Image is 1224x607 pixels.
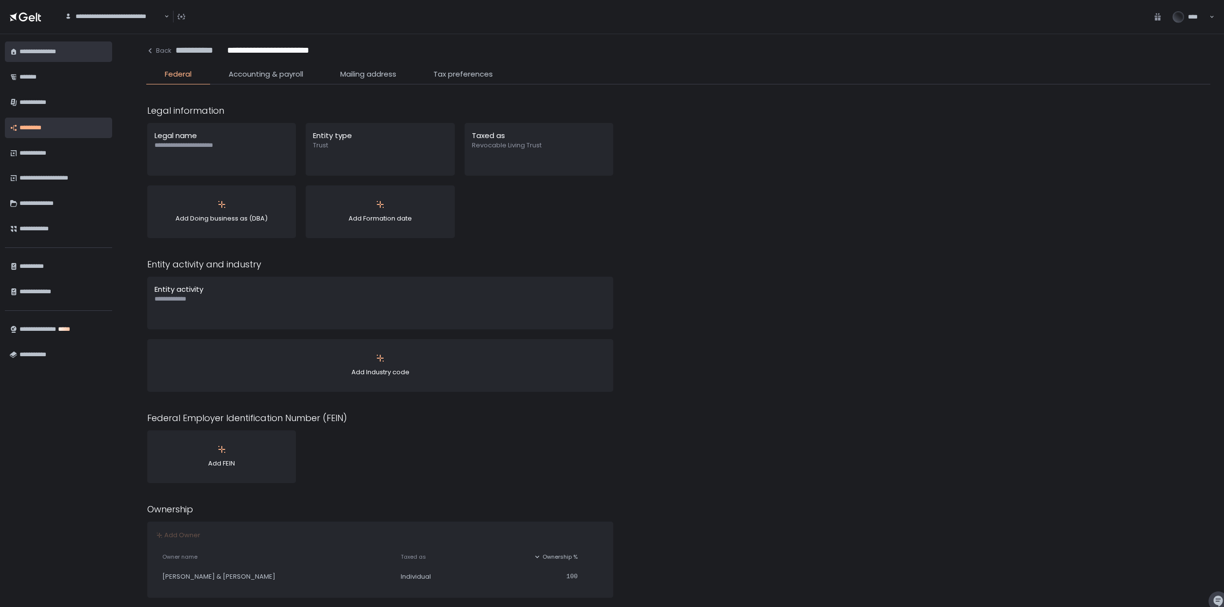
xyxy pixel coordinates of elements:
[340,69,396,80] span: Mailing address
[162,572,389,581] div: [PERSON_NAME] & [PERSON_NAME]
[147,258,613,271] div: Entity activity and industry
[306,185,454,238] button: Add Formation date
[155,193,289,231] div: Add Doing business as (DBA)
[472,130,505,141] span: Taxed as
[146,46,172,55] button: Back
[147,104,613,117] div: Legal information
[147,503,613,516] div: Ownership
[165,69,192,80] span: Federal
[481,572,578,581] div: 100
[472,141,606,150] span: Revocable Living Trust
[147,411,613,425] div: Federal Employer Identification Number (FEIN)
[313,130,352,141] span: Entity type
[147,185,296,238] button: Add Doing business as (DBA)
[155,284,203,294] span: Entity activity
[155,130,197,141] span: Legal name
[401,553,426,561] span: Taxed as
[401,572,469,581] div: Individual
[155,438,289,476] div: Add FEIN
[313,193,447,231] div: Add Formation date
[162,553,197,561] span: Owner name
[313,141,447,150] span: Trust
[306,123,454,176] button: Entity typeTrust
[147,430,296,483] button: Add FEIN
[433,69,493,80] span: Tax preferences
[465,123,613,176] button: Taxed asRevocable Living Trust
[543,553,578,561] span: Ownership %
[65,20,163,30] input: Search for option
[229,69,303,80] span: Accounting & payroll
[58,7,169,27] div: Search for option
[155,346,606,384] div: Add Industry code
[147,522,613,598] button: Add OwnerOwner nameTaxed asOwnership %[PERSON_NAME] & [PERSON_NAME]Individual100
[147,339,613,392] button: Add Industry code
